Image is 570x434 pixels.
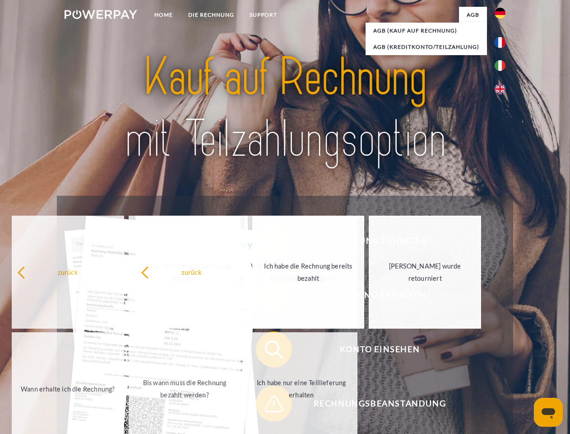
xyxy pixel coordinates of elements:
button: Konto einsehen [256,331,491,368]
img: logo-powerpay-white.svg [65,10,137,19]
div: zurück [17,266,119,278]
a: AGB (Kreditkonto/Teilzahlung) [366,39,487,55]
a: SUPPORT [242,7,285,23]
img: title-powerpay_de.svg [86,43,484,173]
img: fr [495,37,505,48]
span: Rechnungsbeanstandung [269,386,490,422]
img: en [495,84,505,94]
img: it [495,60,505,71]
div: zurück [141,266,242,278]
a: Home [147,7,181,23]
a: agb [459,7,487,23]
a: AGB (Kauf auf Rechnung) [366,23,487,39]
a: DIE RECHNUNG [181,7,242,23]
div: Wann erhalte ich die Rechnung? [17,382,119,395]
img: de [495,8,505,19]
div: Bis wann muss die Rechnung bezahlt werden? [134,377,236,401]
span: Konto einsehen [269,331,490,368]
div: [PERSON_NAME] wurde retourniert [374,260,476,284]
div: Ich habe nur eine Teillieferung erhalten [250,377,352,401]
button: Rechnungsbeanstandung [256,386,491,422]
iframe: Schaltfläche zum Öffnen des Messaging-Fensters [534,398,563,427]
div: Ich habe die Rechnung bereits bezahlt [258,260,359,284]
